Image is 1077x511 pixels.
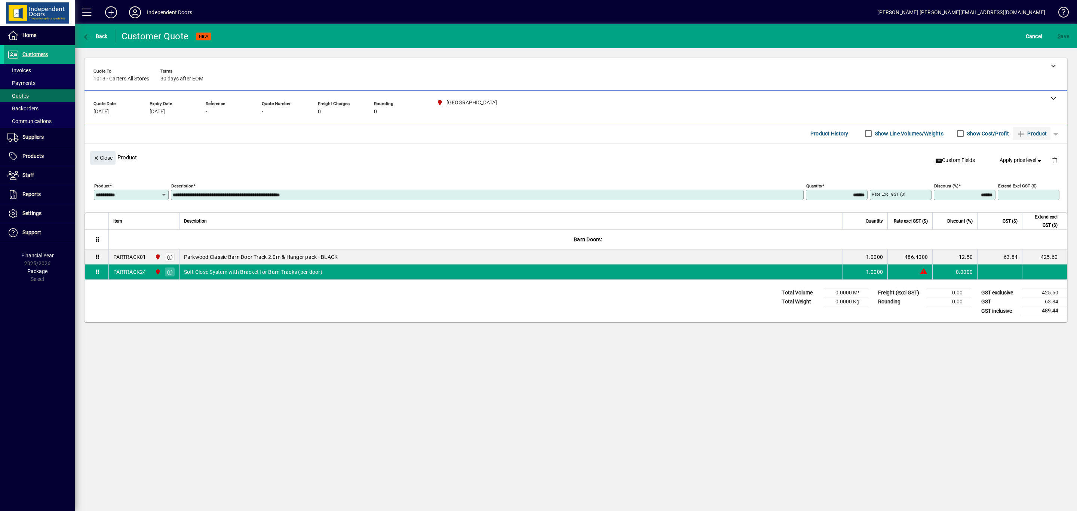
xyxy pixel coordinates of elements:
[7,118,52,124] span: Communications
[1013,127,1050,140] button: Product
[206,109,207,115] span: -
[977,250,1022,264] td: 63.84
[88,154,117,161] app-page-header-button: Close
[934,183,958,189] mat-label: Discount (%)
[153,253,162,261] span: Christchurch
[22,51,48,57] span: Customers
[1046,157,1064,163] app-page-header-button: Delete
[4,166,75,185] a: Staff
[109,230,1067,249] div: Barn Doors:
[806,183,822,189] mat-label: Quantity
[113,253,146,261] div: PARTRACK01
[1003,217,1018,225] span: GST ($)
[874,130,943,137] label: Show Line Volumes/Weights
[153,268,162,276] span: Christchurch
[866,268,883,276] span: 1.0000
[184,253,338,261] span: Parkwood Classic Barn Door Track 2.0m & Hanger pack - BLACK
[93,76,149,82] span: 1013 - Carters All Stores
[150,109,165,115] span: [DATE]
[4,89,75,102] a: Quotes
[93,109,109,115] span: [DATE]
[932,154,978,167] button: Custom Fields
[1022,250,1067,264] td: 425.60
[7,67,31,73] span: Invoices
[1022,297,1067,306] td: 63.84
[932,264,977,279] td: 0.0000
[4,185,75,204] a: Reports
[1027,213,1058,229] span: Extend excl GST ($)
[1000,156,1043,164] span: Apply price level
[123,6,147,19] button: Profile
[122,30,189,42] div: Customer Quote
[810,128,849,140] span: Product History
[998,183,1037,189] mat-label: Extend excl GST ($)
[4,147,75,166] a: Products
[892,253,928,261] div: 486.4000
[262,109,263,115] span: -
[947,217,973,225] span: Discount (%)
[1026,30,1042,42] span: Cancel
[866,253,883,261] span: 1.0000
[7,105,39,111] span: Backorders
[27,268,47,274] span: Package
[81,30,110,43] button: Back
[22,229,41,235] span: Support
[90,151,116,165] button: Close
[21,253,54,258] span: Financial Year
[872,192,905,197] mat-label: Rate excl GST ($)
[99,6,123,19] button: Add
[1058,30,1069,42] span: ave
[113,217,122,225] span: Item
[1053,1,1068,26] a: Knowledge Base
[374,109,377,115] span: 0
[22,153,44,159] span: Products
[85,144,1067,171] div: Product
[4,26,75,45] a: Home
[1024,30,1044,43] button: Cancel
[966,130,1009,137] label: Show Cost/Profit
[22,191,41,197] span: Reports
[1022,306,1067,316] td: 489.44
[147,6,192,18] div: Independent Doors
[935,156,975,164] span: Custom Fields
[1022,288,1067,297] td: 425.60
[93,152,113,164] span: Close
[94,183,110,189] mat-label: Product
[978,297,1022,306] td: GST
[4,64,75,77] a: Invoices
[22,172,34,178] span: Staff
[927,297,972,306] td: 0.00
[997,154,1046,167] button: Apply price level
[199,34,208,39] span: NEW
[184,217,207,225] span: Description
[978,306,1022,316] td: GST inclusive
[1056,30,1071,43] button: Save
[4,102,75,115] a: Backorders
[823,297,868,306] td: 0.0000 Kg
[7,93,29,99] span: Quotes
[779,288,823,297] td: Total Volume
[1058,33,1061,39] span: S
[877,6,1045,18] div: [PERSON_NAME] [PERSON_NAME][EMAIL_ADDRESS][DOMAIN_NAME]
[113,268,146,276] div: PARTRACK24
[779,297,823,306] td: Total Weight
[4,128,75,147] a: Suppliers
[874,297,927,306] td: Rounding
[1046,151,1064,169] button: Delete
[318,109,321,115] span: 0
[894,217,928,225] span: Rate excl GST ($)
[22,32,36,38] span: Home
[184,268,322,276] span: Soft Close System with Bracket for Barn Tracks (per door)
[4,77,75,89] a: Payments
[866,217,883,225] span: Quantity
[4,204,75,223] a: Settings
[823,288,868,297] td: 0.0000 M³
[83,33,108,39] span: Back
[932,250,977,264] td: 12.50
[4,115,75,128] a: Communications
[22,134,44,140] span: Suppliers
[927,288,972,297] td: 0.00
[874,288,927,297] td: Freight (excl GST)
[7,80,36,86] span: Payments
[4,223,75,242] a: Support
